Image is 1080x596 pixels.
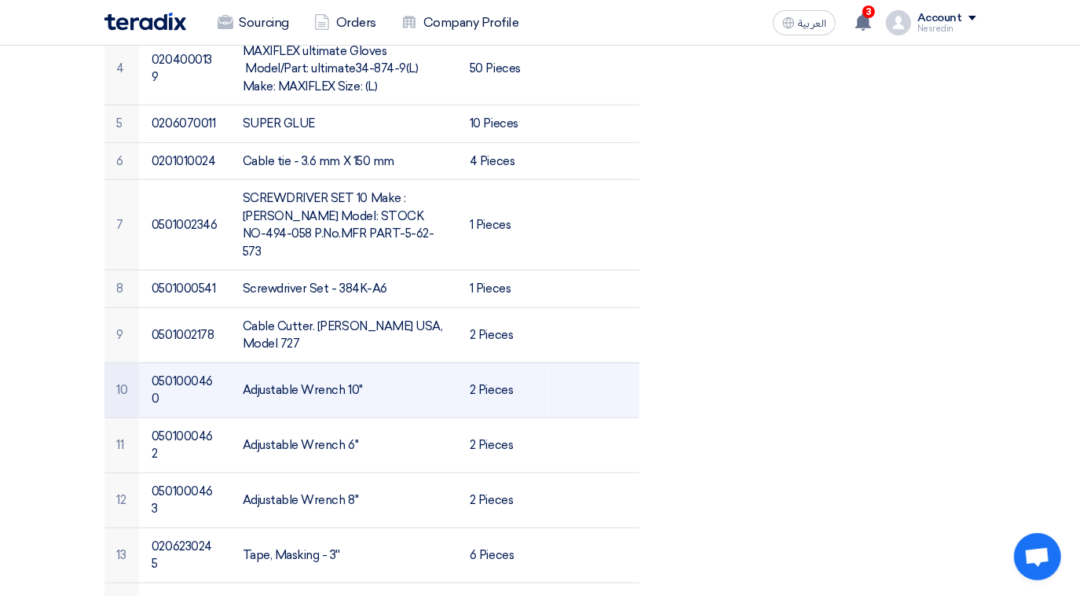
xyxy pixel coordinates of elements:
td: Screwdriver Set - 384K-A6 [230,270,457,308]
td: 0204000139 [139,32,230,105]
td: 0501000460 [139,362,230,418]
td: Cable tie - 3.6 mm X 150 mm [230,142,457,180]
td: MAXIFLEX ultimate Gloves Model/Part: ultimate34-874-9(L) Make: MAXIFLEX Size: (L) [230,32,457,105]
td: 6 [104,142,140,180]
td: Adjustable Wrench 8" [230,473,457,528]
td: Cable Cutter. [PERSON_NAME] USA, Model 727 [230,307,457,362]
td: 0501000541 [139,270,230,308]
td: 0501002178 [139,307,230,362]
td: 2 Pieces [457,362,548,418]
td: 13 [104,528,140,583]
td: 0501000462 [139,418,230,473]
div: Account [917,12,962,25]
td: Tape, Masking - 3'' [230,528,457,583]
td: 4 Pieces [457,142,548,180]
td: 2 Pieces [457,418,548,473]
td: 2 Pieces [457,307,548,362]
td: 7 [104,180,140,270]
td: 10 [104,362,140,418]
td: SCREWDRIVER SET 10 Make : [PERSON_NAME] Model: STOCK NO-494-058 P.No.MFR PART-5-62-573 [230,180,457,270]
td: 0206070011 [139,105,230,143]
div: Nesredin [917,24,976,33]
a: Company Profile [389,6,532,40]
td: 10 Pieces [457,105,548,143]
td: Adjustable Wrench 10" [230,362,457,418]
td: 8 [104,270,140,308]
a: Sourcing [205,6,302,40]
a: Orders [302,6,389,40]
td: SUPER GLUE [230,105,457,143]
td: Adjustable Wrench 6" [230,418,457,473]
td: 1 Pieces [457,180,548,270]
td: 50 Pieces [457,32,548,105]
td: 11 [104,418,140,473]
td: 2 Pieces [457,473,548,528]
span: العربية [798,18,826,29]
td: 4 [104,32,140,105]
td: 9 [104,307,140,362]
td: 0206230245 [139,528,230,583]
td: 0501000463 [139,473,230,528]
td: 6 Pieces [457,528,548,583]
td: 0201010024 [139,142,230,180]
td: 1 Pieces [457,270,548,308]
span: 3 [862,6,875,18]
img: Teradix logo [104,13,186,31]
button: العربية [773,10,836,35]
img: profile_test.png [886,10,911,35]
td: 12 [104,473,140,528]
a: Open chat [1014,533,1061,580]
td: 0501002346 [139,180,230,270]
td: 5 [104,105,140,143]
